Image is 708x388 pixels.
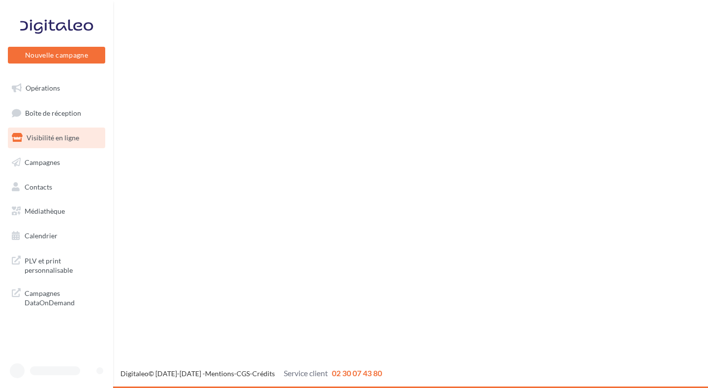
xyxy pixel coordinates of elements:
[236,369,250,378] a: CGS
[26,84,60,92] span: Opérations
[8,47,105,64] button: Nouvelle campagne
[120,369,148,378] a: Digitaleo
[25,287,101,308] span: Campagnes DataOnDemand
[27,133,79,142] span: Visibilité en ligne
[25,108,81,117] span: Boîte de réception
[25,254,101,275] span: PLV et print personnalisable
[6,102,107,124] a: Boîte de réception
[6,250,107,279] a: PLV et print personnalisable
[25,231,58,240] span: Calendrier
[6,152,107,173] a: Campagnes
[332,368,382,378] span: 02 30 07 43 80
[6,78,107,98] a: Opérations
[6,177,107,197] a: Contacts
[25,182,52,191] span: Contacts
[205,369,234,378] a: Mentions
[6,226,107,246] a: Calendrier
[120,369,382,378] span: © [DATE]-[DATE] - - -
[25,158,60,166] span: Campagnes
[252,369,275,378] a: Crédits
[6,201,107,222] a: Médiathèque
[6,283,107,312] a: Campagnes DataOnDemand
[6,128,107,148] a: Visibilité en ligne
[25,207,65,215] span: Médiathèque
[284,368,328,378] span: Service client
